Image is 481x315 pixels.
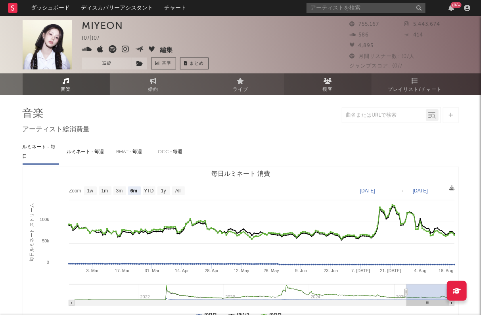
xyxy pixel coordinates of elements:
text: 9. Jun [295,268,307,273]
text: 17. Mar [115,268,130,273]
span: ジャンプスコア: {0// [350,63,403,69]
span: 基準 [162,59,172,69]
span: プレイリスト/チャート [388,85,442,94]
span: 4,895 [350,43,374,48]
a: 婚約 [110,73,197,95]
text: Zoom [69,188,81,194]
a: プレイリスト/チャート [372,73,459,95]
text: 0 [46,260,49,265]
div: OCC - 毎週 [158,145,190,159]
text: [DATE] [413,188,428,194]
span: アーティスト総消費量 [23,125,90,134]
text: 7. [DATE] [351,268,370,273]
div: {0/+ [451,2,462,8]
span: 414 [404,33,423,38]
a: 音楽 [23,73,110,95]
span: まとめ [190,61,204,66]
a: 観客 [284,73,372,95]
div: ルミネート - 毎日 [23,140,59,163]
span: 音楽 [61,85,71,94]
div: MIYEON [82,20,123,31]
text: 31. Mar [144,268,159,273]
a: 基準 [151,58,176,69]
span: 586 [350,33,369,38]
input: 曲名またはURLで検索 [342,112,426,119]
text: 毎日ルミネート ストリーム [29,203,34,261]
div: {0/ | {0/ [82,34,109,43]
text: 50k [42,238,49,243]
button: {0/+ [448,5,454,11]
text: 6m [130,188,137,194]
span: 月間リスナー数: {0/人 [350,54,415,59]
span: 755,167 [350,22,379,27]
text: 1m [101,188,108,194]
text: 21. [DATE] [380,268,401,273]
text: 1w [87,188,93,194]
span: ライブ [233,85,248,94]
button: 追跡 [82,58,132,69]
div: BMAT - 毎週 [117,145,150,159]
span: 婚約 [148,85,159,94]
text: 26. May [263,268,279,273]
text: 14. Apr [175,268,189,273]
text: 12. May [234,268,249,273]
text: 100k [40,217,49,222]
text: 28. Apr [205,268,218,273]
text: 毎日ルミネート 消費 [211,170,270,177]
text: 1y [161,188,166,194]
text: YTD [144,188,153,194]
text: 18. Aug [439,268,453,273]
span: 観客 [323,85,333,94]
text: → [400,188,404,194]
text: All [175,188,180,194]
div: ルミネート - 毎週 [67,145,109,159]
button: まとめ [180,58,209,69]
span: 5,443,674 [404,22,440,27]
text: 4. Aug [414,268,426,273]
input: アーティストを検索 [307,3,425,13]
a: ライブ [197,73,284,95]
text: 3m [116,188,123,194]
button: 編集 [160,45,172,55]
text: [DATE] [360,188,375,194]
text: 3. Mar [86,268,99,273]
text: 23. Jun [324,268,338,273]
